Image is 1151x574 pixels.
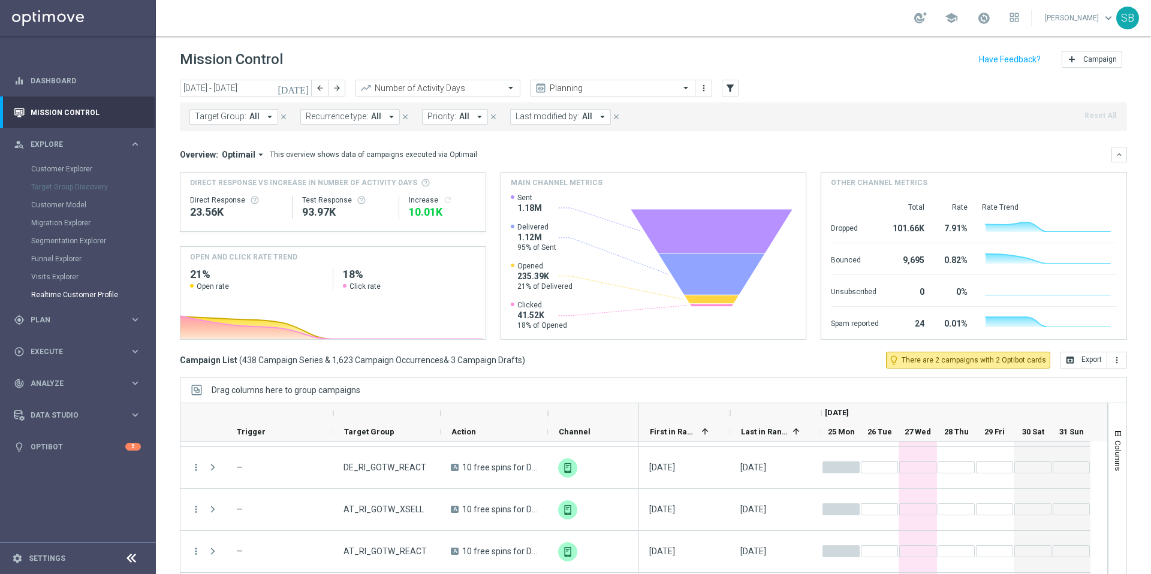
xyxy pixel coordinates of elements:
[535,82,547,94] i: preview
[13,410,141,420] button: Data Studio keyboard_arrow_right
[558,542,577,561] img: OtherLevels
[893,203,924,212] div: Total
[386,111,397,122] i: arrow_drop_down
[31,196,155,214] div: Customer Model
[31,254,125,264] a: Funnel Explorer
[522,355,525,365] span: )
[558,500,577,519] img: OtherLevels
[31,160,155,178] div: Customer Explorer
[867,427,892,436] span: 26 Tue
[13,442,141,452] button: lightbulb Optibot 5
[14,96,141,128] div: Mission Control
[180,447,639,489] div: Press SPACE to select this row.
[195,111,246,122] span: Target Group:
[401,113,409,121] i: close
[302,195,389,205] div: Test Response
[511,177,602,188] h4: Main channel metrics
[31,236,125,246] a: Segmentation Explorer
[189,109,278,125] button: Target Group: All arrow_drop_down
[236,463,243,472] span: —
[831,281,879,300] div: Unsubscribed
[984,427,1005,436] span: 29 Fri
[360,82,372,94] i: trending_up
[31,380,129,387] span: Analyze
[462,504,538,515] span: 10 free spins for DACH Game of the Week
[825,408,849,417] span: [DATE]
[222,149,255,160] span: Optimail
[278,83,310,93] i: [DATE]
[698,81,710,95] button: more_vert
[1062,51,1122,68] button: add Campaign
[129,409,141,421] i: keyboard_arrow_right
[462,546,538,557] span: 10 free spins for DACH Game of the Week
[191,462,201,473] i: more_vert
[180,355,525,365] h3: Campaign List
[249,111,260,122] span: All
[945,11,958,25] span: school
[828,427,855,436] span: 25 Mon
[14,378,129,389] div: Analyze
[355,80,520,96] ng-select: Number of Activity Days
[31,65,141,96] a: Dashboard
[14,315,129,325] div: Plan
[488,110,499,123] button: close
[190,177,417,188] span: Direct Response VS Increase In Number of Activity Days
[582,111,592,122] span: All
[270,149,477,160] div: This overview shows data of campaigns executed via Optimail
[349,282,381,291] span: Click rate
[129,314,141,325] i: keyboard_arrow_right
[218,149,270,160] button: Optimail arrow_drop_down
[31,272,125,282] a: Visits Explorer
[236,504,243,514] span: —
[31,200,125,210] a: Customer Model
[400,110,411,123] button: close
[612,113,620,121] i: close
[191,504,201,515] i: more_vert
[279,113,288,121] i: close
[517,300,567,310] span: Clicked
[443,195,453,205] button: refresh
[510,109,611,125] button: Last modified by: All arrow_drop_down
[31,214,155,232] div: Migration Explorer
[236,546,243,556] span: —
[650,427,697,436] span: First in Range
[639,531,1090,573] div: Press SPACE to select this row.
[13,76,141,86] button: equalizer Dashboard
[831,249,879,268] div: Bounced
[31,431,125,463] a: Optibot
[831,177,927,188] h4: Other channel metrics
[264,111,275,122] i: arrow_drop_down
[611,110,622,123] button: close
[276,80,312,98] button: [DATE]
[939,249,968,268] div: 0.82%
[517,261,573,271] span: Opened
[302,205,389,219] div: 93,966
[343,267,476,282] h2: 18%
[979,55,1041,64] input: Have Feedback?
[13,140,141,149] div: person_search Explore keyboard_arrow_right
[740,462,766,473] div: 25 Aug 2025, Monday
[14,315,25,325] i: gps_fixed
[1116,7,1139,29] div: SB
[831,217,879,237] div: Dropped
[180,489,639,531] div: Press SPACE to select this row.
[31,164,125,174] a: Customer Explorer
[180,149,218,160] h3: Overview:
[31,268,155,286] div: Visits Explorer
[1115,150,1123,159] i: keyboard_arrow_down
[13,108,141,117] button: Mission Control
[893,217,924,237] div: 101.66K
[893,281,924,300] div: 0
[14,431,141,463] div: Optibot
[31,232,155,250] div: Segmentation Explorer
[31,286,155,304] div: Realtime Customer Profile
[517,232,556,243] span: 1.12M
[649,504,675,515] div: 25 Aug 2025, Monday
[13,379,141,388] button: track_changes Analyze keyboard_arrow_right
[31,218,125,228] a: Migration Explorer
